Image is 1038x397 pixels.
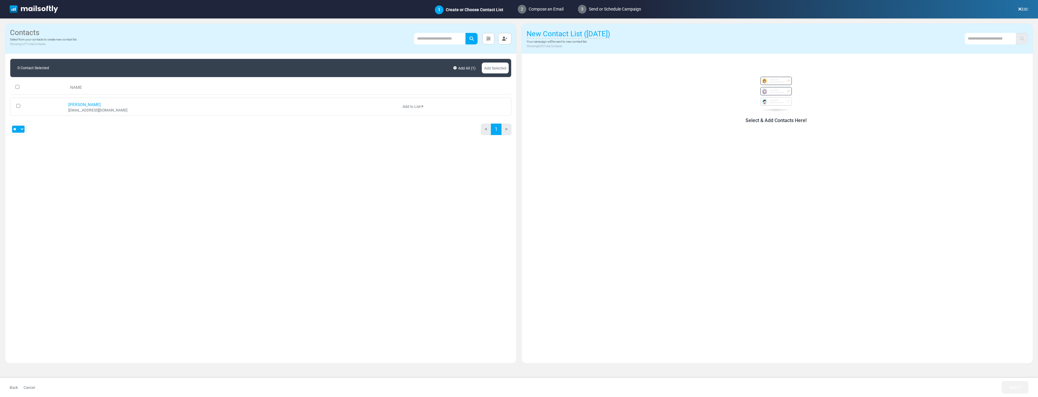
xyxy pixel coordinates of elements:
[527,39,610,44] p: Your campaign will be sent to new contact list .
[438,7,440,12] span: 1
[10,28,77,37] h5: Contacts
[472,66,474,70] span: 1
[533,118,1020,123] h6: Select & Add Contacts Here!
[10,42,77,46] p: Showing of Total Contacts
[10,37,77,42] p: Select from your contacts to create new contact list.
[68,82,84,92] a: NAME
[1002,381,1028,394] a: Next
[578,5,586,14] span: 3
[25,42,27,46] span: 1
[430,1,508,18] div: Create or Choose Contact List
[542,44,543,48] span: 0
[68,102,101,107] a: [PERSON_NAME]
[10,386,18,390] a: Back
[527,30,610,39] span: New Contact List ([DATE])
[68,108,397,112] div: [EMAIL_ADDRESS][DOMAIN_NAME]
[10,5,58,13] img: mailsoftly_white_logo.svg
[403,105,423,109] a: Add to List
[13,61,54,75] span: 0 Contact Selected
[1018,7,1028,11] a: ESC
[491,124,501,135] a: 1
[24,386,35,390] a: Cancel
[481,124,511,140] nav: Page
[21,42,23,46] span: 1
[538,44,539,48] span: 0
[482,63,509,73] a: Add Selected
[521,7,523,11] span: 2
[452,63,477,73] a: Add All ( )
[527,44,610,48] p: Showing of Total Contacts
